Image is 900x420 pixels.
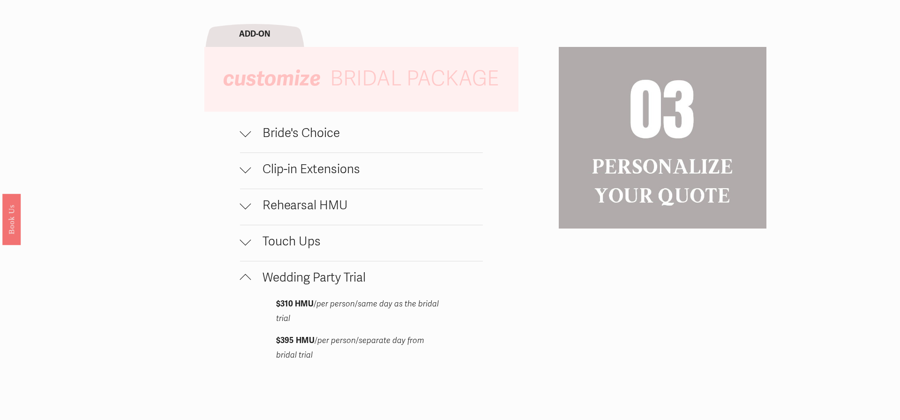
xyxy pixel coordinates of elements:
[276,334,446,362] p: / /
[2,193,21,244] a: Book Us
[251,198,483,213] span: Rehearsal HMU
[239,29,270,39] strong: ADD-ON
[276,299,314,309] strong: $310 HMU
[276,336,426,360] em: separate day from bridal trial
[316,299,355,309] em: per person
[251,234,483,249] span: Touch Ups
[276,297,446,326] p: / /
[240,189,483,225] button: Rehearsal HMU
[240,297,483,376] div: Wedding Party Trial
[240,117,483,153] button: Bride's Choice
[240,225,483,261] button: Touch Ups
[251,162,483,177] span: Clip-in Extensions
[240,153,483,189] button: Clip-in Extensions
[276,336,315,345] strong: $395 HMU
[240,261,483,297] button: Wedding Party Trial
[317,336,356,345] em: per person
[251,126,483,141] span: Bride's Choice
[276,299,441,323] em: same day as the bridal trial
[330,66,499,92] span: BRIDAL PACKAGE
[251,270,483,285] span: Wedding Party Trial
[223,66,321,92] em: customize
